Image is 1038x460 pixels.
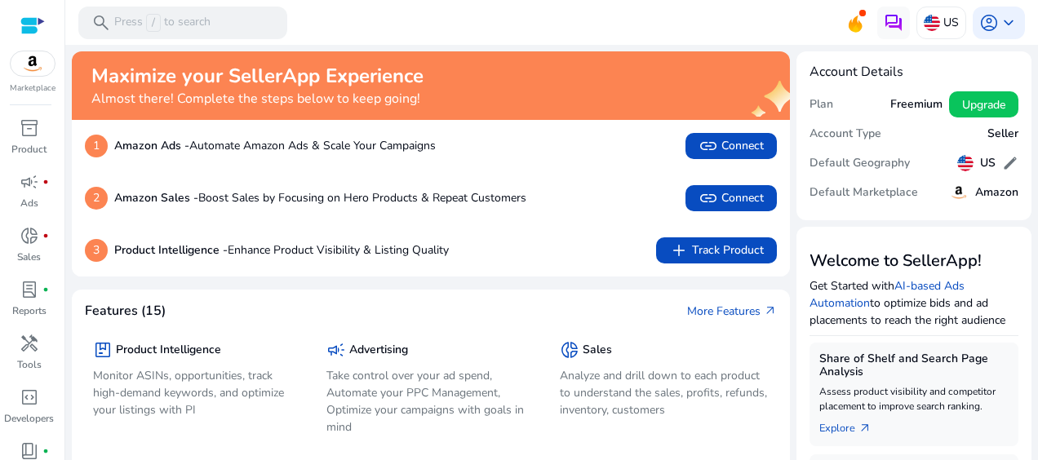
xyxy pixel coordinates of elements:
p: Get Started with to optimize bids and ad placements to reach the right audience [810,277,1018,329]
h5: Share of Shelf and Search Page Analysis [819,352,1009,380]
h4: Features (15) [85,303,166,319]
h5: Advertising [349,343,408,357]
span: Upgrade [962,96,1005,113]
img: amazon.svg [11,51,55,76]
p: Reports [12,303,47,318]
p: Developers [4,411,54,426]
span: package [93,340,113,360]
img: us.svg [957,155,974,171]
button: Upgrade [949,91,1018,117]
img: us.svg [924,15,940,31]
p: Analyze and drill down to each product to understand the sales, profits, refunds, inventory, cust... [560,367,769,418]
span: link [699,188,718,208]
h5: Amazon [975,186,1018,200]
button: linkConnect [685,133,777,159]
span: edit [1002,155,1018,171]
h5: Product Intelligence [116,343,221,357]
p: Product [11,142,47,157]
span: fiber_manual_record [42,179,49,185]
span: account_circle [979,13,999,33]
button: addTrack Product [656,237,777,263]
h5: Freemium [890,98,943,112]
p: US [943,8,959,37]
span: donut_small [20,226,39,245]
span: inventory_2 [20,118,39,138]
span: campaign [20,172,39,192]
span: add [669,241,689,260]
span: arrow_outward [764,304,777,317]
span: fiber_manual_record [42,448,49,454]
a: Explorearrow_outward [819,414,885,436]
h3: Welcome to SellerApp! [810,251,1018,271]
a: More Featuresarrow_outward [687,303,777,320]
span: Track Product [669,241,764,260]
h5: US [980,157,996,170]
p: Sales [17,250,41,264]
h5: Plan [810,98,833,112]
h5: Seller [987,127,1018,141]
p: Marketplace [10,82,55,95]
p: Enhance Product Visibility & Listing Quality [114,241,449,259]
span: campaign [326,340,346,360]
h2: Maximize your SellerApp Experience [91,64,424,88]
p: 3 [85,239,108,262]
span: donut_small [560,340,579,360]
span: fiber_manual_record [42,286,49,293]
b: Amazon Sales - [114,190,198,206]
p: Press to search [114,14,211,32]
h5: Sales [583,343,612,357]
b: Product Intelligence - [114,242,228,258]
span: search [91,13,111,33]
button: linkConnect [685,185,777,211]
span: arrow_outward [858,422,872,435]
span: handyman [20,334,39,353]
p: Monitor ASINs, opportunities, track high-demand keywords, and optimize your listings with PI [93,367,302,418]
h4: Account Details [810,64,1018,80]
b: Amazon Ads - [114,138,189,153]
p: Ads [20,196,38,210]
span: Connect [699,136,764,156]
a: AI-based Ads Automation [810,278,965,311]
h5: Default Geography [810,157,910,170]
span: lab_profile [20,280,39,299]
span: Connect [699,188,764,208]
span: link [699,136,718,156]
p: Tools [17,357,42,372]
span: keyboard_arrow_down [999,13,1018,33]
img: amazon.svg [949,183,969,202]
p: Automate Amazon Ads & Scale Your Campaigns [114,137,436,154]
p: Boost Sales by Focusing on Hero Products & Repeat Customers [114,189,526,206]
span: fiber_manual_record [42,232,49,239]
h5: Account Type [810,127,881,141]
h4: Almost there! Complete the steps below to keep going! [91,91,424,107]
p: Assess product visibility and competitor placement to improve search ranking. [819,384,1009,414]
p: 2 [85,187,108,210]
p: 1 [85,135,108,157]
p: Take control over your ad spend, Automate your PPC Management, Optimize your campaigns with goals... [326,367,535,436]
span: code_blocks [20,387,39,407]
span: / [146,14,161,32]
h5: Default Marketplace [810,186,918,200]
